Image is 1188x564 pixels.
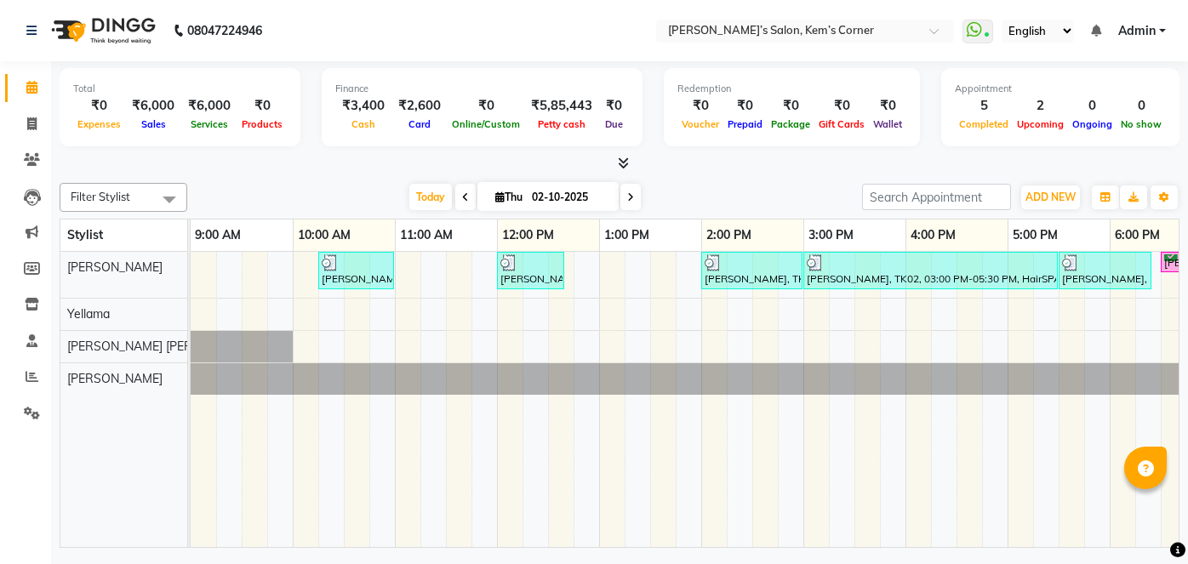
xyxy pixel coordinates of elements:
[534,118,590,130] span: Petty cash
[805,254,1056,287] div: [PERSON_NAME], TK02, 03:00 PM-05:30 PM, HairSPA- Loreal - Below Shoulder,Blowdry - Below Shoulder
[448,118,524,130] span: Online/Custom
[527,185,612,210] input: 2025-10-02
[73,118,125,130] span: Expenses
[335,82,629,96] div: Finance
[1013,118,1068,130] span: Upcoming
[191,223,245,248] a: 9:00 AM
[1013,96,1068,116] div: 2
[498,223,558,248] a: 12:00 PM
[677,118,723,130] span: Voucher
[723,96,767,116] div: ₹0
[955,96,1013,116] div: 5
[125,96,181,116] div: ₹6,000
[67,227,103,242] span: Stylist
[814,96,869,116] div: ₹0
[702,223,756,248] a: 2:00 PM
[491,191,527,203] span: Thu
[499,254,563,287] div: [PERSON_NAME], TK04, 12:00 PM-12:40 PM, Haircut - [DEMOGRAPHIC_DATA] Hair Cut ([PERSON_NAME])
[767,118,814,130] span: Package
[294,223,355,248] a: 10:00 AM
[1068,118,1117,130] span: Ongoing
[320,254,392,287] div: [PERSON_NAME], TK01, 10:15 AM-11:00 AM, [DEMOGRAPHIC_DATA] hair cut with ([PERSON_NAME])
[1111,223,1164,248] a: 6:00 PM
[1060,254,1150,287] div: [PERSON_NAME], TK05, 05:30 PM-06:25 PM, Haircut - [DEMOGRAPHIC_DATA] Hair Cut ([PERSON_NAME])
[409,184,452,210] span: Today
[677,96,723,116] div: ₹0
[869,96,906,116] div: ₹0
[601,118,627,130] span: Due
[187,7,262,54] b: 08047224946
[237,118,287,130] span: Products
[955,118,1013,130] span: Completed
[73,96,125,116] div: ₹0
[67,371,163,386] span: [PERSON_NAME]
[404,118,435,130] span: Card
[524,96,599,116] div: ₹5,85,443
[67,306,110,322] span: Yellama
[599,96,629,116] div: ₹0
[804,223,858,248] a: 3:00 PM
[862,184,1011,210] input: Search Appointment
[1008,223,1062,248] a: 5:00 PM
[600,223,654,248] a: 1:00 PM
[703,254,801,287] div: [PERSON_NAME], TK03, 02:00 PM-03:00 PM, [DEMOGRAPHIC_DATA] hair cut with ([PERSON_NAME])
[237,96,287,116] div: ₹0
[181,96,237,116] div: ₹6,000
[955,82,1166,96] div: Appointment
[335,96,391,116] div: ₹3,400
[67,339,261,354] span: [PERSON_NAME] [PERSON_NAME]
[906,223,960,248] a: 4:00 PM
[814,118,869,130] span: Gift Cards
[1025,191,1076,203] span: ADD NEW
[1021,185,1080,209] button: ADD NEW
[723,118,767,130] span: Prepaid
[396,223,457,248] a: 11:00 AM
[186,118,232,130] span: Services
[73,82,287,96] div: Total
[1117,96,1166,116] div: 0
[677,82,906,96] div: Redemption
[347,118,380,130] span: Cash
[391,96,448,116] div: ₹2,600
[869,118,906,130] span: Wallet
[448,96,524,116] div: ₹0
[137,118,170,130] span: Sales
[43,7,160,54] img: logo
[1117,118,1166,130] span: No show
[767,96,814,116] div: ₹0
[1118,22,1156,40] span: Admin
[71,190,130,203] span: Filter Stylist
[67,259,163,275] span: [PERSON_NAME]
[1068,96,1117,116] div: 0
